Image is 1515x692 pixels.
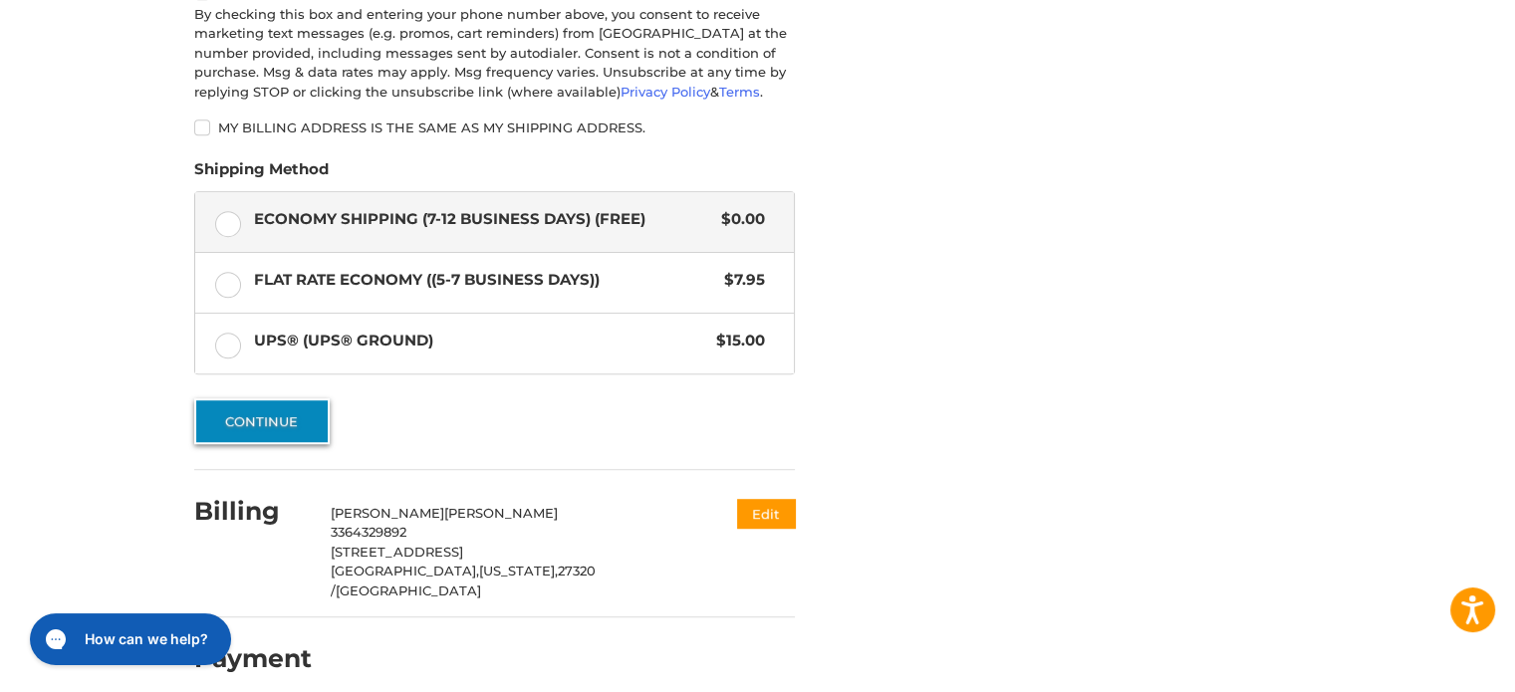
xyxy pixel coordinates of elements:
iframe: Gorgias live chat messenger [20,606,236,672]
h2: Payment [194,643,312,674]
span: [GEOGRAPHIC_DATA] [336,582,481,598]
span: UPS® (UPS® Ground) [254,330,707,352]
span: 3364329892 [331,524,406,540]
span: 27320 / [331,563,596,598]
span: [PERSON_NAME] [444,505,558,521]
span: [PERSON_NAME] [331,505,444,521]
h2: Billing [194,496,311,527]
span: $0.00 [711,208,765,231]
span: [STREET_ADDRESS] [331,544,463,560]
a: Terms [719,84,760,100]
span: Economy Shipping (7-12 Business Days) (Free) [254,208,712,231]
span: $7.95 [714,269,765,292]
span: [US_STATE], [479,563,558,578]
span: $15.00 [706,330,765,352]
div: By checking this box and entering your phone number above, you consent to receive marketing text ... [194,5,795,103]
button: Edit [737,499,795,528]
span: Flat Rate Economy ((5-7 Business Days)) [254,269,715,292]
span: [GEOGRAPHIC_DATA], [331,563,479,578]
legend: Shipping Method [194,158,329,190]
a: Privacy Policy [621,84,710,100]
button: Continue [194,398,330,444]
label: My billing address is the same as my shipping address. [194,119,795,135]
